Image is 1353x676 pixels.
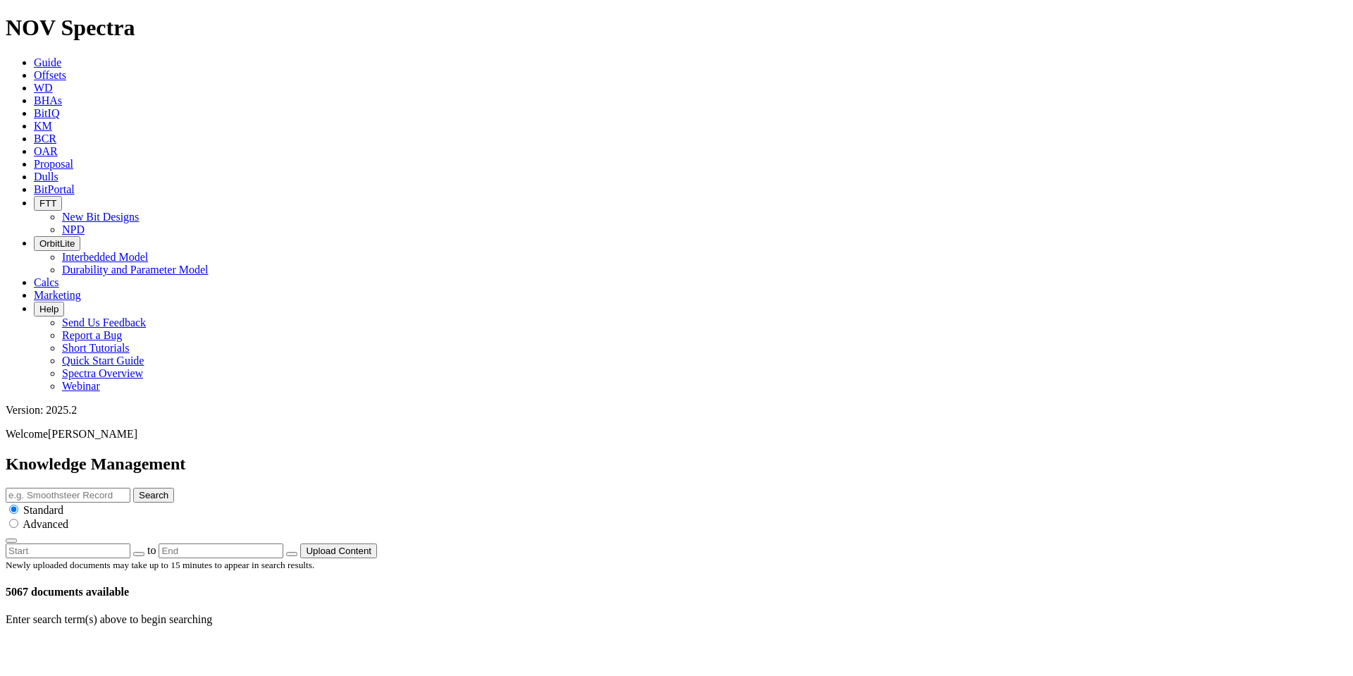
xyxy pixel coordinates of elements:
[34,56,61,68] a: Guide
[133,488,174,503] button: Search
[147,544,156,556] span: to
[34,158,73,170] a: Proposal
[62,329,122,341] a: Report a Bug
[6,488,130,503] input: e.g. Smoothsteer Record
[62,355,144,367] a: Quick Start Guide
[62,342,130,354] a: Short Tutorials
[34,145,58,157] a: OAR
[34,302,64,317] button: Help
[6,543,130,558] input: Start
[34,107,59,119] a: BitIQ
[23,504,63,516] span: Standard
[6,15,1347,41] h1: NOV Spectra
[62,264,209,276] a: Durability and Parameter Model
[34,183,75,195] a: BitPortal
[39,238,75,249] span: OrbitLite
[34,120,52,132] a: KM
[34,196,62,211] button: FTT
[34,289,81,301] a: Marketing
[34,94,62,106] a: BHAs
[62,251,148,263] a: Interbedded Model
[6,428,1347,441] p: Welcome
[62,211,139,223] a: New Bit Designs
[6,613,1347,626] p: Enter search term(s) above to begin searching
[300,543,377,558] button: Upload Content
[23,518,68,530] span: Advanced
[34,236,80,251] button: OrbitLite
[62,367,143,379] a: Spectra Overview
[34,69,66,81] a: Offsets
[34,171,58,183] a: Dulls
[34,276,59,288] a: Calcs
[62,317,146,328] a: Send Us Feedback
[48,428,137,440] span: [PERSON_NAME]
[6,560,314,570] small: Newly uploaded documents may take up to 15 minutes to appear in search results.
[62,380,100,392] a: Webinar
[62,223,85,235] a: NPD
[6,404,1347,417] div: Version: 2025.2
[6,586,1347,598] h4: 5067 documents available
[34,133,56,145] a: BCR
[39,304,58,314] span: Help
[6,455,1347,474] h2: Knowledge Management
[159,543,283,558] input: End
[39,198,56,209] span: FTT
[34,82,53,94] a: WD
